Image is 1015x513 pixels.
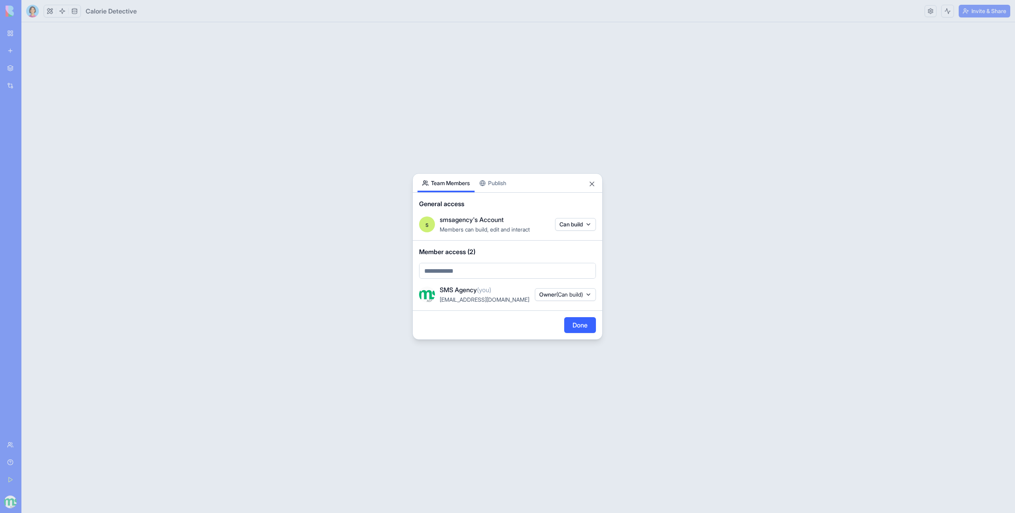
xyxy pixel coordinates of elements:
span: s [425,220,429,229]
span: [EMAIL_ADDRESS][DOMAIN_NAME] [440,296,529,303]
span: (Can build) [556,291,583,298]
span: SMS Agency [440,285,491,295]
span: General access [419,199,596,209]
span: Owner [539,291,583,299]
img: logo_transparent_kimjut.jpg [419,287,435,302]
button: Publish [475,174,511,192]
span: smsagency's Account [440,215,504,224]
button: Can build [555,218,596,231]
button: Owner(Can build) [535,288,596,301]
button: Done [564,317,596,333]
span: (you) [477,286,491,294]
button: Team Members [417,174,475,192]
span: Members can build, edit and interact [440,226,530,233]
span: Member access (2) [419,247,596,256]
